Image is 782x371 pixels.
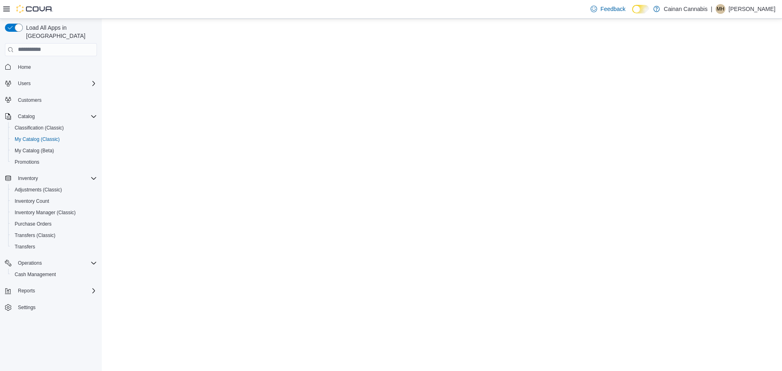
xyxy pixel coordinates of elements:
[11,134,63,144] a: My Catalog (Classic)
[15,159,40,165] span: Promotions
[11,185,65,195] a: Adjustments (Classic)
[711,4,712,14] p: |
[11,270,59,279] a: Cash Management
[11,242,38,252] a: Transfers
[11,208,79,217] a: Inventory Manager (Classic)
[18,260,42,266] span: Operations
[717,4,725,14] span: MH
[11,242,97,252] span: Transfers
[18,288,35,294] span: Reports
[15,112,38,121] button: Catalog
[2,285,100,296] button: Reports
[15,112,97,121] span: Catalog
[11,185,97,195] span: Adjustments (Classic)
[15,95,45,105] a: Customers
[18,175,38,182] span: Inventory
[18,64,31,70] span: Home
[11,208,97,217] span: Inventory Manager (Classic)
[11,146,57,156] a: My Catalog (Beta)
[8,195,100,207] button: Inventory Count
[15,232,55,239] span: Transfers (Classic)
[15,198,49,204] span: Inventory Count
[18,97,42,103] span: Customers
[15,147,54,154] span: My Catalog (Beta)
[11,157,97,167] span: Promotions
[15,244,35,250] span: Transfers
[15,286,38,296] button: Reports
[8,269,100,280] button: Cash Management
[2,78,100,89] button: Users
[587,1,628,17] a: Feedback
[15,136,60,143] span: My Catalog (Classic)
[11,231,97,240] span: Transfers (Classic)
[11,134,97,144] span: My Catalog (Classic)
[11,196,53,206] a: Inventory Count
[23,24,97,40] span: Load All Apps in [GEOGRAPHIC_DATA]
[15,302,97,312] span: Settings
[11,196,97,206] span: Inventory Count
[11,219,97,229] span: Purchase Orders
[15,173,41,183] button: Inventory
[632,5,649,13] input: Dark Mode
[16,5,53,13] img: Cova
[15,173,97,183] span: Inventory
[11,146,97,156] span: My Catalog (Beta)
[8,122,100,134] button: Classification (Classic)
[11,123,67,133] a: Classification (Classic)
[15,286,97,296] span: Reports
[15,258,97,268] span: Operations
[2,301,100,313] button: Settings
[8,134,100,145] button: My Catalog (Classic)
[8,145,100,156] button: My Catalog (Beta)
[15,79,97,88] span: Users
[8,230,100,241] button: Transfers (Classic)
[8,156,100,168] button: Promotions
[2,257,100,269] button: Operations
[11,123,97,133] span: Classification (Classic)
[15,271,56,278] span: Cash Management
[8,241,100,252] button: Transfers
[5,58,97,335] nav: Complex example
[15,62,97,72] span: Home
[15,187,62,193] span: Adjustments (Classic)
[15,79,34,88] button: Users
[664,4,707,14] p: Cainan Cannabis
[2,173,100,184] button: Inventory
[15,209,76,216] span: Inventory Manager (Classic)
[716,4,725,14] div: Michelle Hodgson
[15,62,34,72] a: Home
[11,270,97,279] span: Cash Management
[18,304,35,311] span: Settings
[729,4,775,14] p: [PERSON_NAME]
[2,111,100,122] button: Catalog
[15,221,52,227] span: Purchase Orders
[18,113,35,120] span: Catalog
[2,61,100,73] button: Home
[15,125,64,131] span: Classification (Classic)
[8,218,100,230] button: Purchase Orders
[11,157,43,167] a: Promotions
[15,95,97,105] span: Customers
[11,219,55,229] a: Purchase Orders
[18,80,31,87] span: Users
[600,5,625,13] span: Feedback
[2,94,100,106] button: Customers
[8,207,100,218] button: Inventory Manager (Classic)
[15,258,45,268] button: Operations
[11,231,59,240] a: Transfers (Classic)
[8,184,100,195] button: Adjustments (Classic)
[15,303,39,312] a: Settings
